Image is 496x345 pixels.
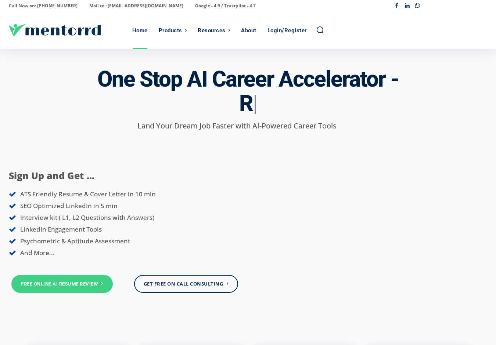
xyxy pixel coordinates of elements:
span: Interview kit ( L1, L2 Questions with Answers) [20,213,154,222]
a: Whatsapp [413,1,423,11]
a: Facebook [392,1,402,11]
span: ATS Friendly Resume & Cover Letter in 10 min [20,190,156,198]
a: Home [129,12,151,49]
span: And More... [20,248,55,257]
p: Call Now on: [PHONE_NUMBER] [9,1,78,11]
a: Linkedin [402,1,413,11]
h3: One Stop AI Career Accelerator - [97,67,399,116]
div: Home [132,12,148,49]
a: Search [316,26,324,34]
span: | [253,90,257,116]
a: Free Online AI Resume Review [11,275,113,293]
p: Google - 4.9 / Trustpilot - 4.7 [195,1,256,11]
p: Mail to : [EMAIL_ADDRESS][DOMAIN_NAME] [89,1,183,11]
span: LinkedIn Engagement Tools [20,225,102,233]
div: About [241,12,256,49]
span: Psychometric & Aptitude Assessment [20,237,130,245]
p: Land Your Dream Job Faster with AI-Powered Career Tools [9,120,465,131]
div: Login/Register [267,12,307,49]
a: About [237,12,260,49]
span: SEO Optimized LinkedIn in 5 min [20,201,118,210]
a: Get Free On Call Consulting [134,275,238,293]
a: Logo [9,24,129,36]
span: R [239,90,253,116]
a: Login/Register [264,12,310,49]
p: Sign Up and Get ... [9,169,217,183]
